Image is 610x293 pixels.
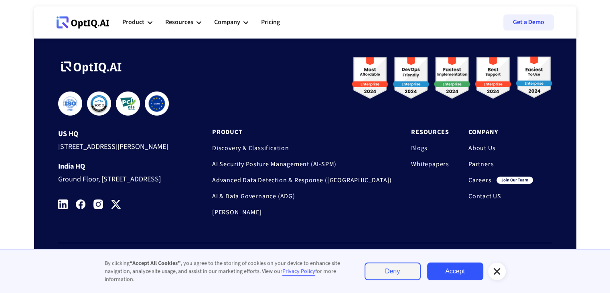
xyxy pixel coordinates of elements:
div: US HQ [58,130,182,138]
a: About Us [468,144,533,152]
a: Privacy Policy [282,267,315,276]
a: Get a Demo [503,14,554,31]
a: Advanced Data Detection & Response ([GEOGRAPHIC_DATA]) [212,176,392,184]
div: Resources [165,17,193,28]
a: Blogs [411,144,449,152]
a: Product [212,128,392,136]
a: Accept [427,262,483,280]
a: Resources [411,128,449,136]
a: AI Security Posture Management (AI-SPM) [212,160,392,168]
div: Product [122,10,152,35]
div: join our team [497,177,533,184]
strong: “Accept All Cookies” [130,259,181,267]
a: Whitepapers [411,160,449,168]
a: [PERSON_NAME] [212,208,392,216]
div: Product [122,17,144,28]
div: [STREET_ADDRESS][PERSON_NAME] [58,138,182,153]
a: Company [468,128,533,136]
a: AI & Data Governance (ADG) [212,192,392,200]
a: Webflow Homepage [57,10,109,35]
div: Company [214,17,240,28]
a: Partners [468,160,533,168]
div: Ground Floor, [STREET_ADDRESS] [58,171,182,185]
div: Company [214,10,248,35]
a: Contact US [468,192,533,200]
div: By clicking , you agree to the storing of cookies on your device to enhance site navigation, anal... [105,259,349,283]
a: Careers [468,176,492,184]
a: Pricing [261,10,280,35]
a: Deny [365,262,421,280]
div: India HQ [58,163,182,171]
div: Resources [165,10,201,35]
a: Discovery & Classification [212,144,392,152]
